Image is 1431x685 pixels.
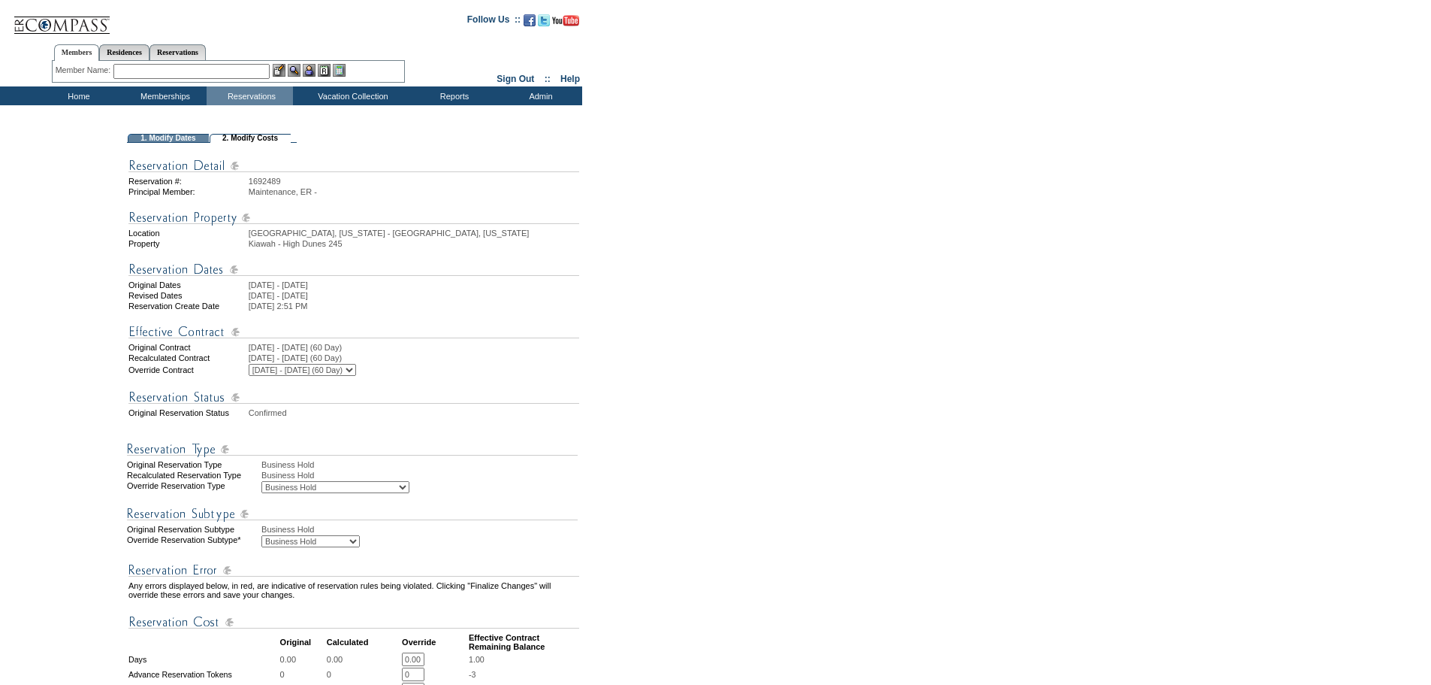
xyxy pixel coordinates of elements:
[327,668,400,681] td: 0
[303,64,315,77] img: Impersonate
[249,353,579,362] td: [DATE] - [DATE] (60 Day)
[99,44,149,60] a: Residences
[249,229,579,238] td: [GEOGRAPHIC_DATA], [US_STATE] - [GEOGRAPHIC_DATA], [US_STATE]
[560,74,580,84] a: Help
[273,64,285,77] img: b_edit.gif
[524,14,536,26] img: Become our fan on Facebook
[128,187,247,196] td: Principal Member:
[128,388,579,407] img: Reservation Status
[128,302,247,311] td: Reservation Create Date
[249,239,579,248] td: Kiawah - High Dunes 245
[127,471,260,480] div: Recalculated Reservation Type
[13,4,110,35] img: Compass Home
[552,19,579,28] a: Subscribe to our YouTube Channel
[128,408,247,417] td: Original Reservation Status
[524,19,536,28] a: Become our fan on Facebook
[128,156,579,175] img: Reservation Detail
[469,670,475,679] span: -3
[261,525,581,534] div: Business Hold
[127,440,578,459] img: Reservation Type
[128,260,579,279] img: Reservation Dates
[469,633,579,651] td: Effective Contract Remaining Balance
[280,653,325,666] td: 0.00
[128,291,247,300] td: Revised Dates
[128,613,579,632] img: Reservation Cost
[469,655,485,664] span: 1.00
[56,64,113,77] div: Member Name:
[128,280,247,289] td: Original Dates
[552,15,579,26] img: Subscribe to our YouTube Channel
[327,653,400,666] td: 0.00
[128,134,209,143] td: 1. Modify Dates
[128,208,579,227] img: Reservation Property
[128,343,247,352] td: Original Contract
[249,291,579,300] td: [DATE] - [DATE]
[467,13,521,31] td: Follow Us ::
[288,64,300,77] img: View
[280,668,325,681] td: 0
[127,525,260,534] div: Original Reservation Subtype
[128,653,279,666] td: Days
[128,229,247,238] td: Location
[249,177,579,186] td: 1692489
[207,86,293,105] td: Reservations
[210,134,291,143] td: 2. Modify Costs
[293,86,409,105] td: Vacation Collection
[128,668,279,681] td: Advance Reservation Tokens
[538,14,550,26] img: Follow us on Twitter
[497,74,534,84] a: Sign Out
[127,535,260,547] div: Override Reservation Subtype*
[538,19,550,28] a: Follow us on Twitter
[120,86,207,105] td: Memberships
[127,460,260,469] div: Original Reservation Type
[127,481,260,493] div: Override Reservation Type
[128,353,247,362] td: Recalculated Contract
[280,633,325,651] td: Original
[128,364,247,376] td: Override Contract
[402,633,467,651] td: Override
[249,343,579,352] td: [DATE] - [DATE] (60 Day)
[333,64,346,77] img: b_calculator.gif
[128,323,579,341] img: Effective Contract
[34,86,120,105] td: Home
[54,44,100,61] a: Members
[545,74,551,84] span: ::
[327,633,400,651] td: Calculated
[249,280,579,289] td: [DATE] - [DATE]
[261,471,581,480] div: Business Hold
[496,86,582,105] td: Admin
[261,460,581,469] div: Business Hold
[318,64,331,77] img: Reservations
[128,177,247,186] td: Reservation #:
[249,302,579,311] td: [DATE] 2:51 PM
[249,187,579,196] td: Maintenance, ER -
[128,561,579,580] img: Reservation Errors
[409,86,496,105] td: Reports
[249,408,579,417] td: Confirmed
[149,44,206,60] a: Reservations
[128,239,247,248] td: Property
[128,581,579,599] td: Any errors displayed below, in red, are indicative of reservation rules being violated. Clicking ...
[127,505,578,523] img: Reservation Type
